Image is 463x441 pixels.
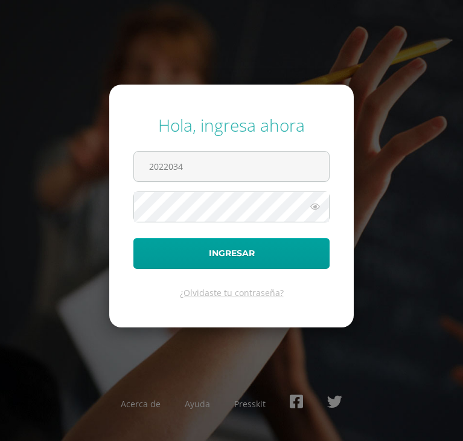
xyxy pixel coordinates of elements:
button: Ingresar [133,238,330,269]
a: Ayuda [185,398,210,410]
a: Acerca de [121,398,161,410]
input: Correo electrónico o usuario [134,152,329,181]
a: Presskit [234,398,266,410]
div: Hola, ingresa ahora [133,114,330,137]
a: ¿Olvidaste tu contraseña? [180,287,284,298]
